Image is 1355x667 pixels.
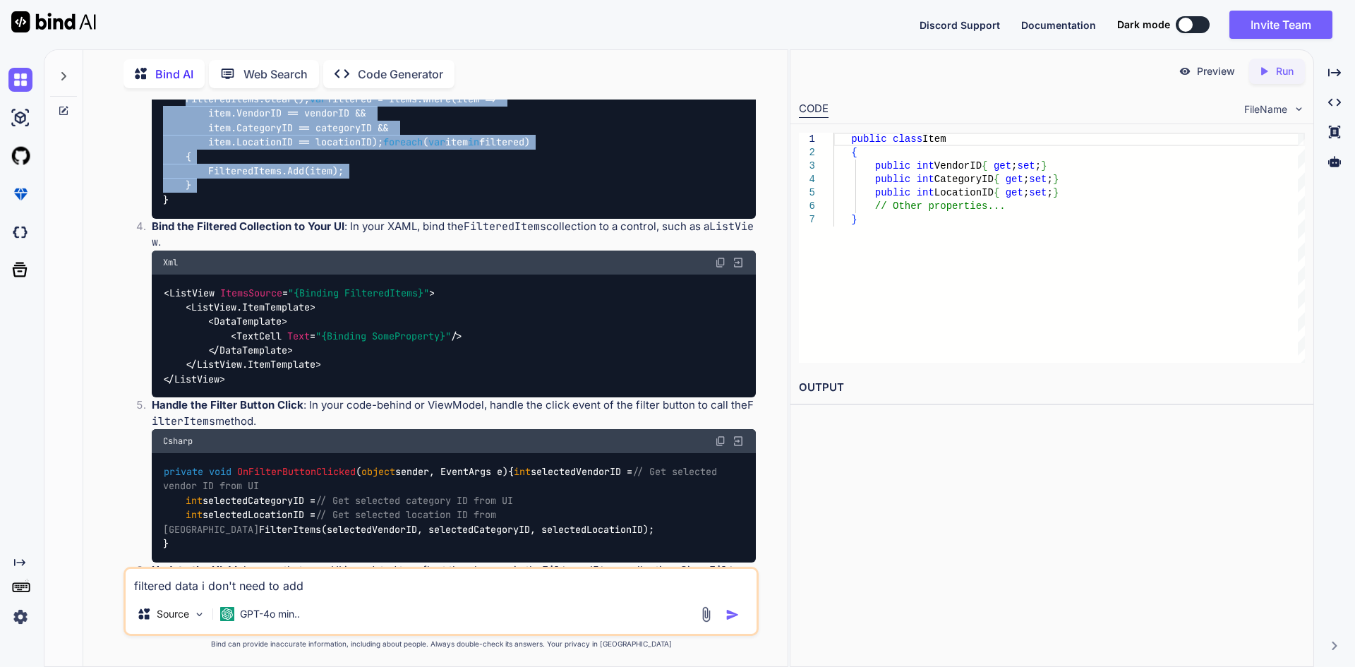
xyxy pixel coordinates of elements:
span: public [874,160,910,172]
span: ListView.ItemTemplate [191,301,310,313]
span: object [361,465,395,478]
img: chat [8,68,32,92]
img: githubLight [8,144,32,168]
p: : Make sure that your UI is updated to reflect the changes in the collection. Since is an , the U... [152,563,756,594]
span: // Other properties... [874,200,1005,212]
img: darkCloudIdeIcon [8,220,32,244]
p: : In your XAML, bind the collection to a control, such as a . [152,219,756,251]
img: Bind AI [11,11,96,32]
div: 6 [799,200,815,213]
span: TextCell [236,330,282,342]
span: ; [1023,174,1029,185]
span: < = > [164,287,435,299]
span: int [514,465,531,478]
span: class [893,133,922,145]
p: : In your code-behind or ViewModel, handle the click event of the filter button to call the method. [152,397,756,429]
span: Xml [163,257,178,268]
span: Discord Support [920,19,1000,31]
div: 2 [799,146,815,160]
span: int [916,174,934,185]
span: LocationID [934,187,994,198]
span: int [186,494,203,507]
span: Item [922,133,946,145]
div: 1 [799,133,815,146]
code: ObservableCollection<Item> FilteredItems { ; ; } = ObservableCollection<Item>(); { FilteredItems.... [163,63,723,207]
span: get [994,160,1011,172]
button: Invite Team [1229,11,1332,39]
span: set [1017,160,1035,172]
span: set [1029,187,1047,198]
div: 3 [799,160,815,173]
span: { [994,174,999,185]
img: ai-studio [8,106,32,130]
span: sender, EventArgs e [361,465,502,478]
span: OnFilterButtonClicked [237,465,356,478]
span: CategoryID [934,174,994,185]
p: Source [157,607,189,621]
p: Run [1276,64,1294,78]
span: < = /> [231,330,462,342]
span: ItemsSource [220,287,282,299]
span: Csharp [163,435,193,447]
span: DataTemplate [214,315,282,328]
span: get [1005,187,1023,198]
div: 5 [799,186,815,200]
span: Dark mode [1117,18,1170,32]
span: ; [1047,187,1052,198]
span: DataTemplate [219,344,287,356]
span: private [164,465,203,478]
p: GPT-4o min.. [240,607,300,621]
span: </ > [208,344,293,356]
span: < > [186,301,315,313]
span: { [994,187,999,198]
textarea: filtered data i don't need to add [126,569,757,594]
p: Bind can provide inaccurate information, including about people. Always double-check its answers.... [124,639,759,649]
span: FileName [1244,102,1287,116]
button: Documentation [1021,18,1096,32]
span: "{Binding SomeProperty}" [315,330,451,342]
span: // Get selected location ID from [GEOGRAPHIC_DATA] [163,508,502,535]
span: { [851,147,857,158]
span: // Get selected category ID from UI [315,494,513,507]
span: // Get selected vendor ID from UI [163,465,723,492]
img: attachment [698,606,714,623]
span: </ > [163,373,225,385]
img: preview [1179,65,1191,78]
img: copy [715,257,726,268]
img: settings [8,605,32,629]
span: "{Binding FilteredItems}" [288,287,429,299]
img: icon [725,608,740,622]
button: Discord Support [920,18,1000,32]
img: chevron down [1293,103,1305,115]
code: FilteredItems [464,220,546,234]
span: } [1053,187,1059,198]
p: Web Search [243,66,308,83]
strong: Handle the Filter Button Click [152,398,303,411]
span: ; [1047,174,1052,185]
img: copy [715,435,726,447]
span: ; [1023,187,1029,198]
p: Bind AI [155,66,193,83]
code: FilteredItems [542,563,625,577]
span: public [874,174,910,185]
code: { selectedVendorID = selectedCategoryID = selectedLocationID = FilterItems(selectedVendorID, sele... [163,464,723,551]
p: Preview [1197,64,1235,78]
span: ListView.ItemTemplate [197,359,315,371]
span: public [874,187,910,198]
span: ListView [169,287,215,299]
span: get [1005,174,1023,185]
span: set [1029,174,1047,185]
span: in [468,136,479,149]
span: int [916,187,934,198]
span: Text [287,330,310,342]
span: int [916,160,934,172]
img: Open in Browser [732,256,745,269]
div: 4 [799,173,815,186]
span: ( ) [164,465,508,478]
span: { [982,160,987,172]
span: Documentation [1021,19,1096,31]
div: CODE [799,101,829,118]
span: ListView [174,373,219,385]
img: Open in Browser [732,435,745,447]
div: 7 [799,213,815,227]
